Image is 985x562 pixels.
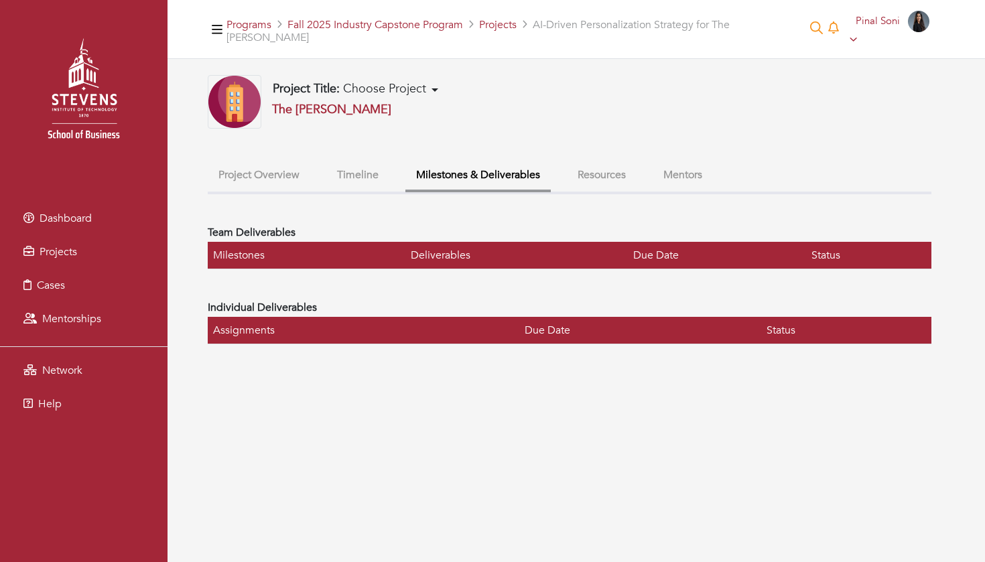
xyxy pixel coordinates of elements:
h4: Team Deliverables [208,226,931,239]
span: Projects [40,244,77,259]
img: PinalSoni1165.jpg [908,11,929,32]
span: Network [42,363,82,378]
button: Mentors [653,161,713,190]
a: Dashboard [3,205,164,232]
img: stevens_logo.png [13,23,154,164]
a: Mentorships [3,305,164,332]
button: Milestones & Deliverables [405,161,551,192]
a: Network [3,357,164,384]
a: Pinal Soni [850,14,929,46]
th: Status [806,242,931,269]
span: AI-Driven Personalization Strategy for The [PERSON_NAME] [226,17,730,45]
span: Mentorships [42,311,101,326]
th: Due Date [519,317,761,344]
th: Due Date [628,242,806,269]
span: Pinal Soni [856,14,900,27]
th: Status [761,317,931,344]
a: Cases [3,272,164,299]
a: Programs [226,17,271,32]
button: Resources [567,161,637,190]
th: Deliverables [405,242,629,269]
img: Company-Icon-7f8a26afd1715722aa5ae9dc11300c11ceeb4d32eda0db0d61c21d11b95ecac6.png [208,75,261,129]
button: Timeline [326,161,389,190]
b: Project Title: [273,80,340,97]
a: Help [3,391,164,417]
th: Milestones [208,242,405,269]
span: Cases [37,278,65,293]
span: Help [38,397,62,411]
button: Project Title: Choose Project [269,81,442,97]
a: Fall 2025 Industry Capstone Program [287,17,463,32]
th: Assignments [208,317,519,344]
a: Projects [479,17,517,32]
span: Dashboard [40,211,92,226]
span: Choose Project [343,80,426,97]
h4: Individual Deliverables [208,301,931,314]
a: Projects [3,238,164,265]
button: Project Overview [208,161,310,190]
a: The [PERSON_NAME] [272,101,391,118]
